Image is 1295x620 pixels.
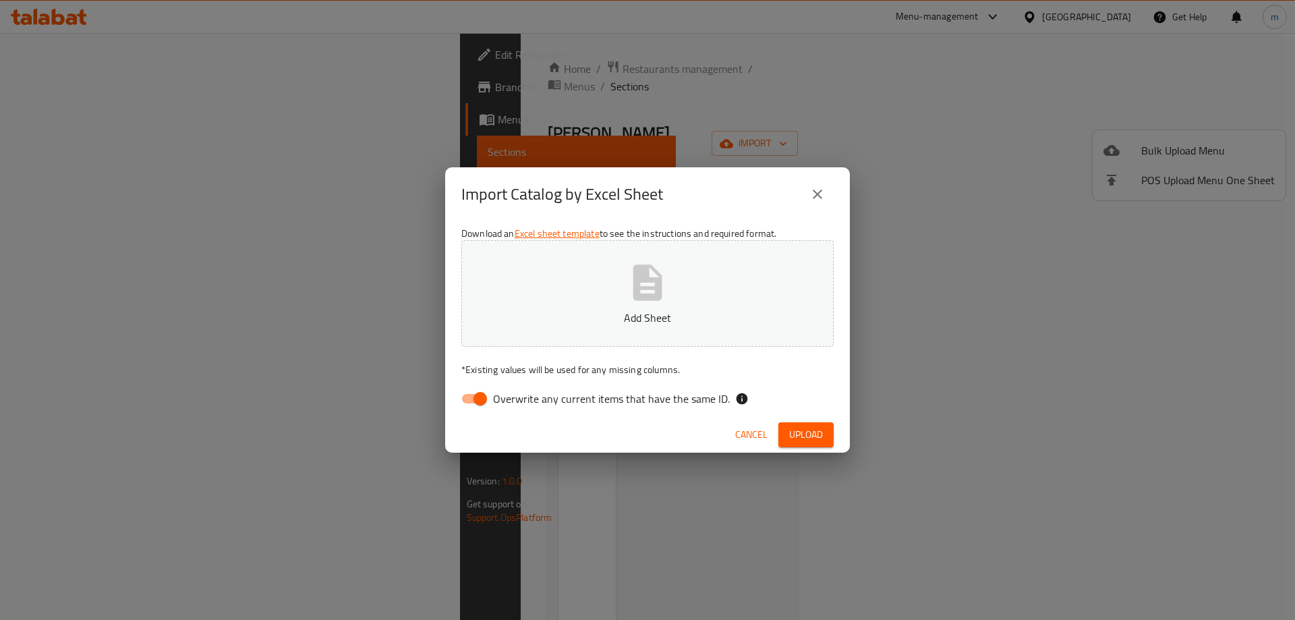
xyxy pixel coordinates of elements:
button: Upload [778,422,834,447]
div: Download an to see the instructions and required format. [445,221,850,417]
p: Existing values will be used for any missing columns. [461,363,834,376]
span: Cancel [735,426,768,443]
h2: Import Catalog by Excel Sheet [461,184,663,205]
svg: If the overwrite option isn't selected, then the items that match an existing ID will be ignored ... [735,392,749,405]
button: Cancel [730,422,773,447]
button: Add Sheet [461,240,834,347]
a: Excel sheet template [515,225,600,242]
button: close [801,178,834,210]
span: Upload [789,426,823,443]
p: Add Sheet [482,310,813,326]
span: Overwrite any current items that have the same ID. [493,391,730,407]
